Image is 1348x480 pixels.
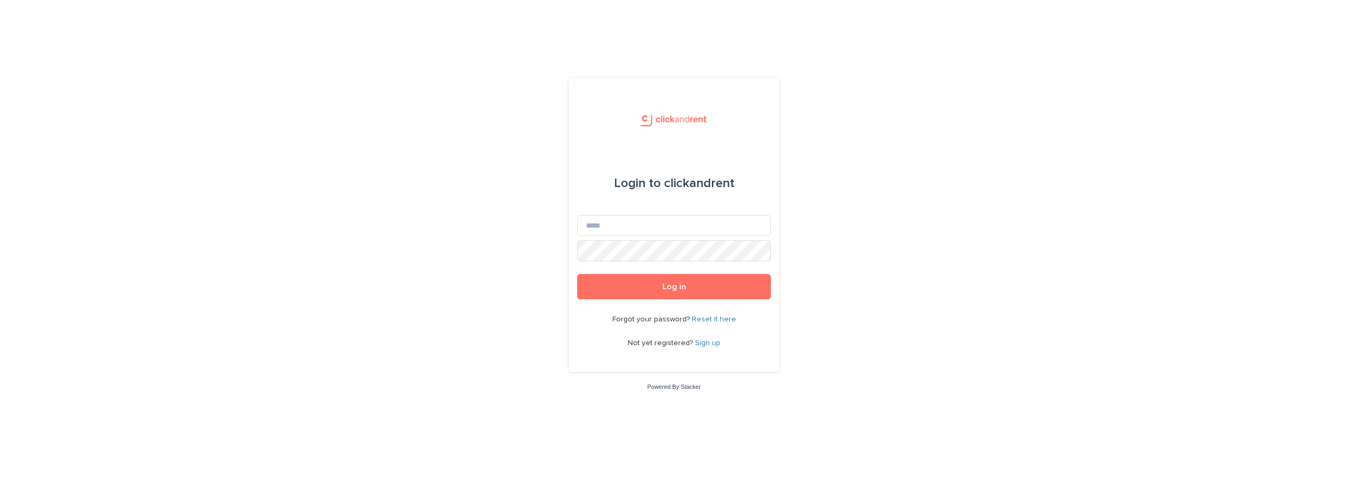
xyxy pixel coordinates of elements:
span: Login to [614,177,661,190]
img: UCB0brd3T0yccxBKYDjQ [636,103,712,135]
span: Not yet registered? [628,339,695,347]
span: Log in [662,282,686,291]
a: Powered By Stacker [647,384,700,390]
button: Log in [577,274,771,299]
a: Sign up [695,339,720,347]
a: Reset it here [692,316,736,323]
div: clickandrent [614,169,735,198]
span: Forgot your password? [612,316,692,323]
